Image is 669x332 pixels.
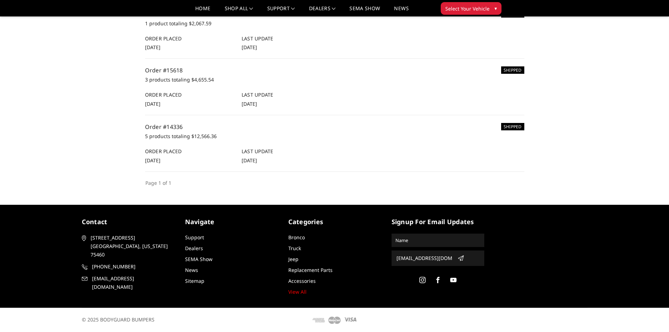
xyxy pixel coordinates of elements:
[441,2,501,15] button: Select Your Vehicle
[394,6,408,16] a: News
[82,217,175,227] h5: contact
[494,5,497,12] span: ▾
[145,19,524,28] p: 1 product totaling $2,067.59
[145,132,524,141] p: 5 products totaling $12,566.36
[145,91,234,98] h6: Order Placed
[195,6,210,16] a: Home
[288,245,301,252] a: Truck
[185,245,203,252] a: Dealers
[145,76,524,84] p: 3 products totaling $4,655.54
[92,262,173,271] span: [PHONE_NUMBER]
[288,217,381,227] h5: Categories
[185,217,278,227] h5: Navigate
[145,179,172,187] li: Page 1 of 1
[267,6,295,16] a: Support
[288,267,333,273] a: Replacement Parts
[145,10,183,18] a: Order #16067
[634,298,669,332] iframe: Chat Widget
[82,316,155,323] span: © 2025 BODYGUARD BUMPERS
[394,253,455,264] input: Email
[242,44,257,51] span: [DATE]
[288,278,316,284] a: Accessories
[145,44,160,51] span: [DATE]
[242,91,331,98] h6: Last Update
[145,148,234,155] h6: Order Placed
[242,35,331,42] h6: Last Update
[288,288,307,295] a: View All
[242,100,257,107] span: [DATE]
[145,123,183,131] a: Order #14336
[445,5,490,12] span: Select Your Vehicle
[145,35,234,42] h6: Order Placed
[501,66,524,74] h6: SHIPPED
[185,267,198,273] a: News
[225,6,253,16] a: shop all
[145,66,183,74] a: Order #15618
[309,6,336,16] a: Dealers
[82,274,175,291] a: [EMAIL_ADDRESS][DOMAIN_NAME]
[242,148,331,155] h6: Last Update
[145,100,160,107] span: [DATE]
[185,256,212,262] a: SEMA Show
[92,274,173,291] span: [EMAIL_ADDRESS][DOMAIN_NAME]
[288,256,299,262] a: Jeep
[349,6,380,16] a: SEMA Show
[185,234,204,241] a: Support
[242,157,257,164] span: [DATE]
[82,262,175,271] a: [PHONE_NUMBER]
[393,235,483,246] input: Name
[392,217,484,227] h5: signup for email updates
[185,278,204,284] a: Sitemap
[288,234,305,241] a: Bronco
[501,123,524,130] h6: SHIPPED
[145,157,160,164] span: [DATE]
[91,234,172,259] span: [STREET_ADDRESS] [GEOGRAPHIC_DATA], [US_STATE] 75460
